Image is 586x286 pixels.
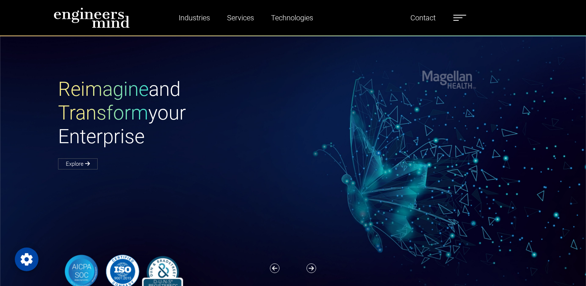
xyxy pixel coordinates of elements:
img: logo [54,7,130,28]
a: Explore [58,158,98,169]
a: Industries [176,9,213,26]
a: Services [224,9,257,26]
span: Reimagine [58,78,149,101]
span: Transform [58,101,148,124]
h1: and your Enterprise [58,78,293,148]
a: Contact [407,9,438,26]
a: Technologies [268,9,316,26]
